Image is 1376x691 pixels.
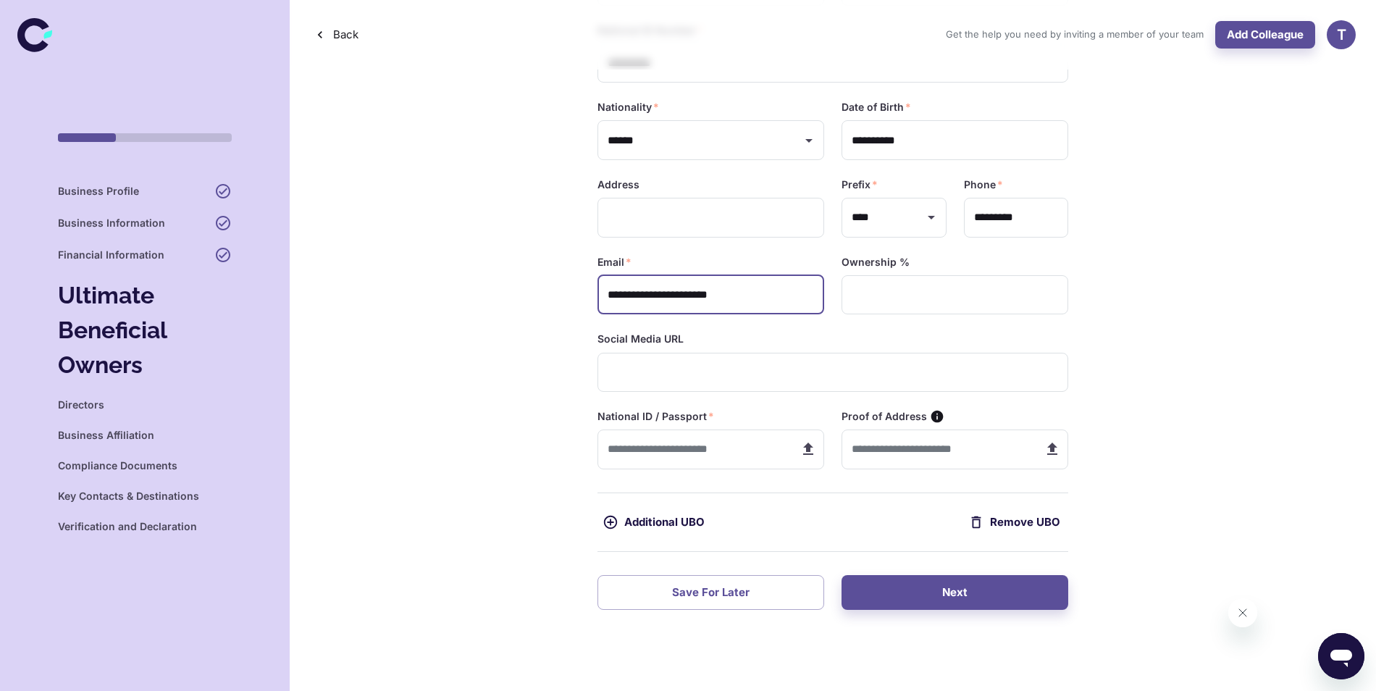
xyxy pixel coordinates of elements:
[946,28,1204,42] span: Get the help you need by inviting a member of your team
[1318,633,1364,679] iframe: Button to launch messaging window
[597,177,639,192] label: Address
[921,207,941,227] button: Open
[597,575,824,610] button: Save for Later
[597,255,632,269] label: Email
[58,215,165,231] h6: Business Information
[58,488,199,504] h6: Key Contacts & Destinations
[842,575,1068,610] button: Next
[58,519,197,535] h6: Verification and Declaration
[1228,598,1257,627] iframe: Close message
[842,255,910,269] label: Ownership %
[842,409,927,424] label: Proof of Address
[842,120,1058,160] input: Choose date, selected date is 7 Jul 1960
[597,409,714,424] label: National ID / Passport
[963,505,1068,540] button: Remove UBO
[1215,21,1315,49] button: Add Colleague
[310,21,364,49] button: Back
[597,505,713,540] button: Additional UBO
[58,278,232,382] h4: Ultimate Beneficial Owners
[597,332,684,346] label: Social Media URL
[58,427,154,443] h6: Business Affiliation
[799,130,819,151] button: Open
[58,397,104,413] h6: Directors
[964,177,1003,192] label: Phone
[842,177,878,192] label: Prefix
[9,10,104,22] span: Hi. Need any help?
[1327,20,1356,49] button: T
[58,247,164,263] h6: Financial Information
[597,100,659,114] label: Nationality
[58,183,139,199] h6: Business Profile
[842,100,911,114] label: Date of Birth
[58,458,177,474] h6: Compliance Documents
